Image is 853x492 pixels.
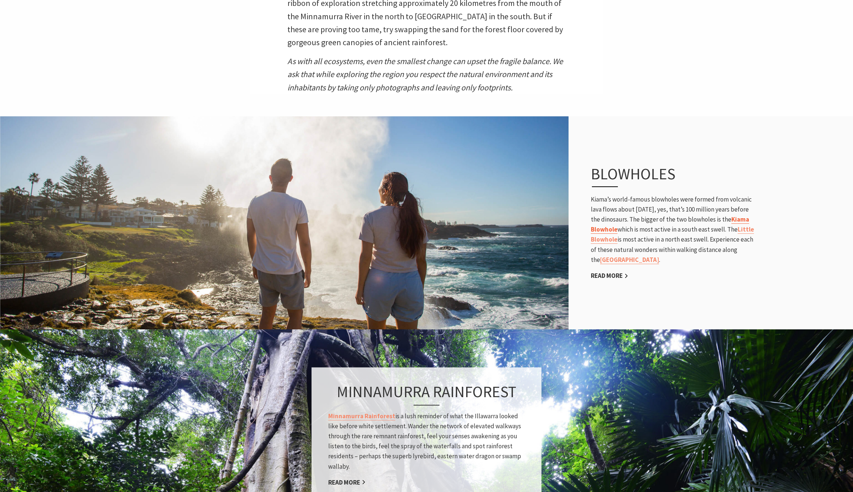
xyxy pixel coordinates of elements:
h3: Minnamurra Rainforest [328,382,525,405]
p: is a lush reminder of what the Illawarra looked like before white settlement. Wander the network ... [328,411,525,471]
p: Kiama’s world-famous blowholes were formed from volcanic lava flows about [DATE], yes, that’s 100... [591,195,754,265]
a: Read More [591,272,628,280]
h3: Blowholes [591,164,738,187]
a: [GEOGRAPHIC_DATA] [600,256,659,264]
em: As with all ecosystems, even the smallest change can upset the fragile balance. We ask that while... [287,56,563,92]
a: Read More [328,478,366,486]
a: Minnamurra Rainforest [328,412,395,420]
